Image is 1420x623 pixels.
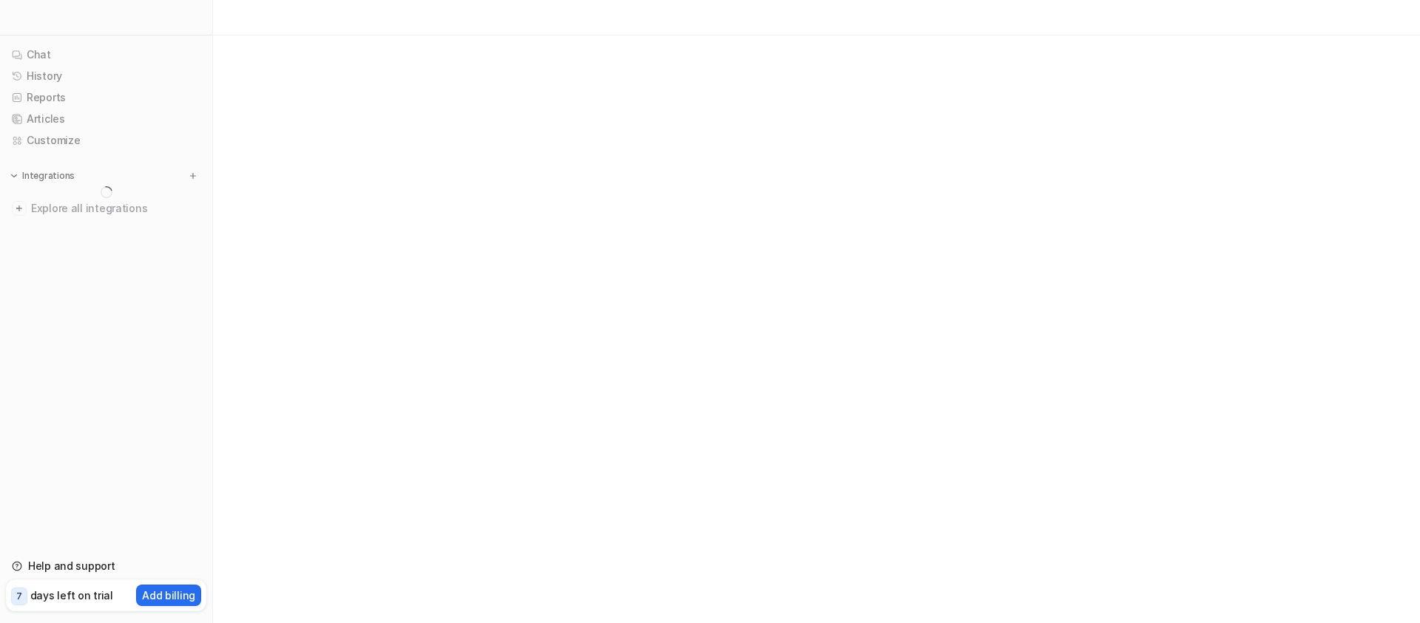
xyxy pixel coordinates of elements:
[6,168,79,183] button: Integrations
[22,170,75,182] p: Integrations
[9,171,19,181] img: expand menu
[6,44,206,65] a: Chat
[142,588,195,603] p: Add billing
[30,588,113,603] p: days left on trial
[6,87,206,108] a: Reports
[12,201,27,216] img: explore all integrations
[6,130,206,151] a: Customize
[6,556,206,576] a: Help and support
[31,197,200,220] span: Explore all integrations
[6,109,206,129] a: Articles
[136,585,201,606] button: Add billing
[6,66,206,86] a: History
[188,171,198,181] img: menu_add.svg
[16,590,22,603] p: 7
[6,198,206,219] a: Explore all integrations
